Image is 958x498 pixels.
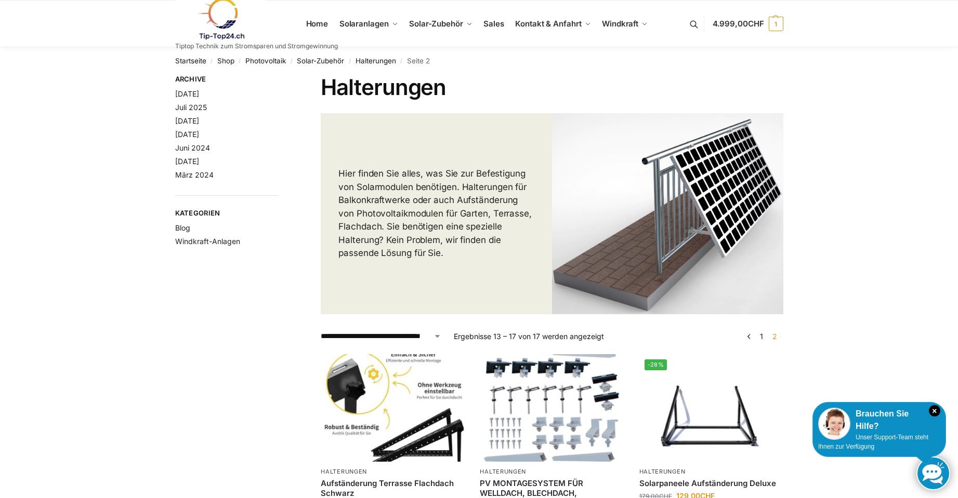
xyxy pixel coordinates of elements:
a: Windkraft [598,1,652,47]
img: PV MONTAGESYSTEM FÜR WELLDACH, BLECHDACH, WELLPLATTEN, GEEIGNET FÜR 2 MODULE [480,354,623,462]
a: Solar-Zubehör [405,1,477,47]
span: Seite 2 [770,332,780,341]
nav: Produkt-Seitennummerierung [741,331,783,342]
p: Tiptop Technik zum Stromsparen und Stromgewinnung [175,43,338,49]
img: Halterungen [552,113,783,315]
a: -28%Solarpaneele Aufständerung für Terrasse [639,354,783,462]
a: Juli 2025 [175,103,207,112]
a: März 2024 [175,170,214,179]
a: [DATE] [175,130,199,139]
a: [DATE] [175,157,199,166]
p: Hier finden Sie alles, was Sie zur Befestigung von Solarmodulen benötigen. Halterungen für Balkon... [338,167,534,260]
a: Halterungen [639,468,686,475]
button: Close filters [278,75,284,86]
div: Brauchen Sie Hilfe? [818,408,940,433]
a: Sales [479,1,508,47]
span: / [206,57,217,65]
a: [DATE] [175,89,199,98]
a: Solar-Zubehör [297,57,344,65]
span: Solar-Zubehör [409,19,463,29]
span: 4.999,00 [713,19,764,29]
a: Solaranlagen [335,1,402,47]
img: Aufständerung Terrasse Flachdach Schwarz [321,354,464,462]
nav: Breadcrumb [175,47,783,74]
a: Juni 2024 [175,143,210,152]
span: Kontakt & Anfahrt [515,19,581,29]
span: Windkraft [602,19,638,29]
a: Halterungen [321,468,367,475]
a: Seite 1 [757,332,766,341]
span: Sales [483,19,504,29]
a: ← [745,331,753,342]
a: Blog [175,223,190,232]
a: Solarpaneele Aufständerung Deluxe [639,478,783,489]
span: / [286,57,297,65]
a: Kontakt & Anfahrt [511,1,595,47]
span: CHF [748,19,764,29]
a: 4.999,00CHF 1 [713,8,783,39]
a: Windkraft-Anlagen [175,237,240,246]
a: [DATE] [175,116,199,125]
a: Photovoltaik [245,57,286,65]
a: Halterungen [356,57,396,65]
a: Startseite [175,57,206,65]
span: / [344,57,355,65]
a: Halterungen [480,468,526,475]
a: Shop [217,57,234,65]
i: Schließen [929,405,940,416]
span: Kategorien [175,208,279,219]
img: Customer service [818,408,850,440]
h1: Halterungen [321,74,783,100]
span: Solaranlagen [339,19,389,29]
p: Ergebnisse 13 – 17 von 17 werden angezeigt [454,331,604,342]
span: 1 [769,17,783,31]
span: / [234,57,245,65]
span: / [396,57,407,65]
img: Solarpaneele Aufständerung für Terrasse [639,354,783,462]
span: Unser Support-Team steht Ihnen zur Verfügung [818,434,928,450]
select: Shop-Reihenfolge [321,331,441,342]
span: Archive [175,74,279,85]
